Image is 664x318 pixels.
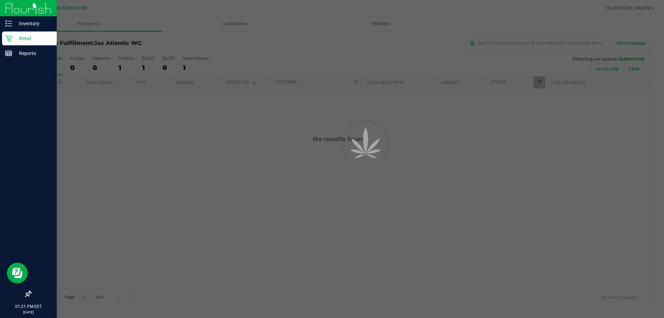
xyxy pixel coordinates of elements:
inline-svg: Inventory [5,20,12,27]
p: Reports [12,49,54,57]
inline-svg: Reports [5,50,12,57]
inline-svg: Retail [5,35,12,42]
p: [DATE] [3,310,54,315]
p: 01:21 PM EDT [3,303,54,310]
p: Retail [12,34,54,43]
p: Inventory [12,19,54,28]
iframe: Resource center [7,263,28,283]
